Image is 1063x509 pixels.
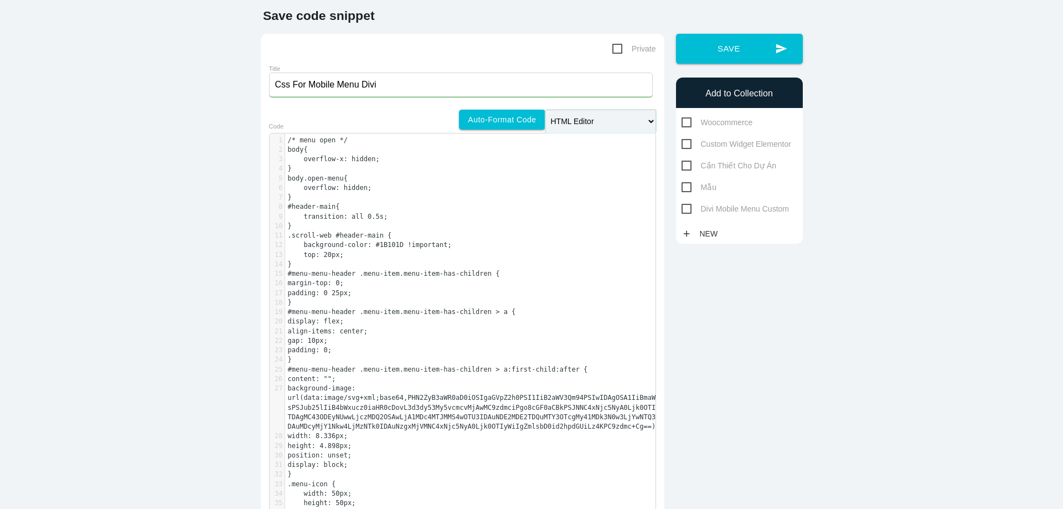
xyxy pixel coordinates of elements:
div: 5 [270,174,285,183]
span: overflow: hidden; [288,184,372,192]
div: 33 [270,480,285,489]
div: 15 [270,269,285,279]
span: Divi Mobile Menu Custom [682,202,789,216]
div: 7 [270,193,285,202]
span: } [288,260,292,268]
div: 19 [270,307,285,317]
span: height: 50px; [288,499,356,507]
div: 20 [270,317,285,326]
a: Auto-format code [459,110,545,130]
span: display: flex; [288,317,344,325]
span: Woocommerce [682,116,753,130]
div: 30 [270,451,285,460]
div: 27 [270,384,285,393]
div: 25 [270,365,285,374]
div: 4 [270,164,285,173]
span: Private [612,42,656,56]
div: 9 [270,212,285,222]
div: 16 [270,279,285,288]
h6: Add to Collection [682,89,797,99]
span: background-color: #1B101D !important; [288,241,452,249]
span: #header-main{ [288,203,340,210]
span: /* menu open */ [288,136,348,144]
span: .scroll-web #header-main { [288,232,392,239]
span: transition: all 0.5s; [288,213,388,220]
div: 21 [270,327,285,336]
div: 32 [270,470,285,479]
div: 6 [270,183,285,193]
span: body.open-menu{ [288,174,348,182]
span: } [288,299,292,306]
span: Mẫu [682,181,716,194]
span: body{ [288,146,308,153]
b: Save code snippet [263,8,375,23]
div: 26 [270,374,285,384]
span: } [288,356,292,363]
div: 12 [270,240,285,250]
span: top: 20px; [288,251,344,259]
div: 3 [270,155,285,164]
div: 10 [270,222,285,231]
i: send [775,34,787,64]
span: margin-top: 0; [288,279,344,287]
div: 8 [270,202,285,212]
div: 22 [270,336,285,346]
span: height: 4.898px; [288,442,352,450]
div: 1 [270,136,285,145]
input: What does this code do? [269,73,653,97]
span: #menu-menu-header .menu-item.menu-item-has-children > a:first-child:after { [288,366,588,373]
span: overflow-x: hidden; [288,155,380,163]
div: 29 [270,441,285,451]
div: 2 [270,145,285,155]
div: 23 [270,346,285,355]
span: Cần Thiết Cho Dự Án [682,159,776,173]
span: width: 50px; [288,490,352,497]
div: 31 [270,460,285,470]
span: } [288,193,292,201]
div: 18 [270,298,285,307]
span: align-items: center; [288,327,368,335]
div: 28 [270,431,285,441]
span: } [288,470,292,478]
span: display: block; [288,461,348,469]
div: 24 [270,355,285,364]
span: } [288,164,292,172]
span: #menu-menu-header .menu-item.menu-item-has-children { [288,270,500,277]
a: addNew [682,224,724,244]
label: Title [269,65,281,72]
span: Custom Widget Elementor [682,137,791,151]
span: .menu-icon { [288,480,336,488]
span: padding: 0 25px; [288,289,352,297]
div: 34 [270,489,285,498]
div: 11 [270,231,285,240]
span: background-image: url(data:image/svg+xml;base64,PHN2ZyB3aWR0aD0iOSIgaGVpZ2h0PSI1IiB2aWV3Qm94PSIwI... [288,384,660,430]
div: 35 [270,498,285,508]
span: content: ""; [288,375,336,383]
div: 13 [270,250,285,260]
span: #menu-menu-header .menu-item.menu-item-has-children > a { [288,308,516,316]
span: padding: 0; [288,346,332,354]
button: sendSave [676,34,803,64]
i: add [682,224,692,244]
span: } [288,222,292,230]
div: 14 [270,260,285,269]
span: width: 8.336px; [288,432,348,440]
span: position: unset; [288,451,352,459]
label: Code [269,123,284,130]
div: 17 [270,289,285,298]
span: gap: 10px; [288,337,328,345]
